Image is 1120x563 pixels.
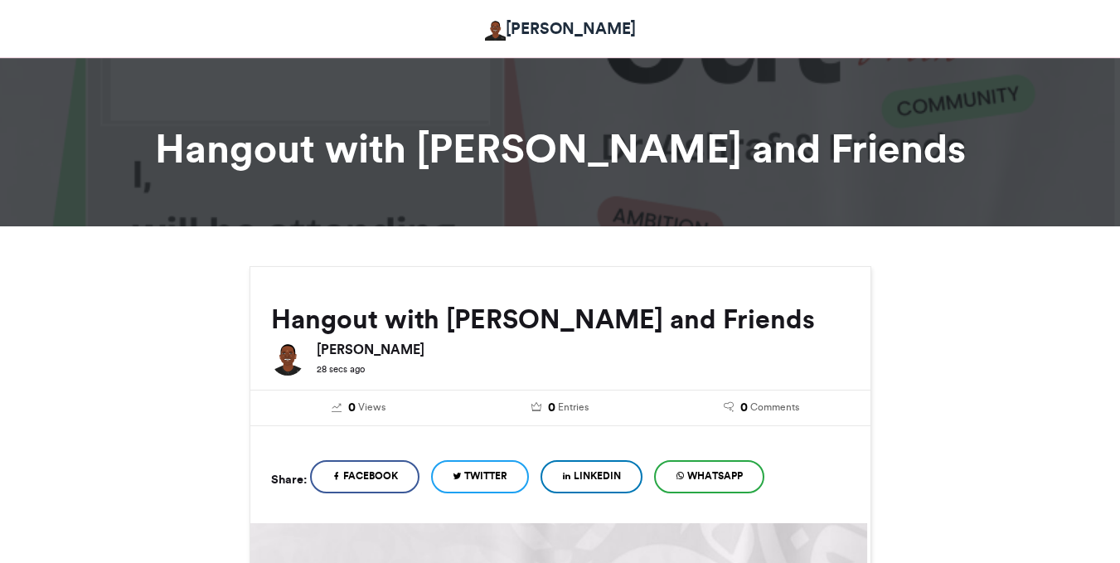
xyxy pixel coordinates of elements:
[317,363,365,375] small: 28 secs ago
[485,20,506,41] img: Baskey Koer
[740,399,748,417] span: 0
[343,468,398,483] span: Facebook
[100,129,1021,168] h1: Hangout with [PERSON_NAME] and Friends
[317,342,850,356] h6: [PERSON_NAME]
[348,399,356,417] span: 0
[558,400,589,415] span: Entries
[464,468,507,483] span: Twitter
[673,399,850,417] a: 0 Comments
[687,468,743,483] span: WhatsApp
[310,460,419,493] a: Facebook
[431,460,529,493] a: Twitter
[271,399,448,417] a: 0 Views
[271,304,850,334] h2: Hangout with [PERSON_NAME] and Friends
[654,460,764,493] a: WhatsApp
[271,342,304,376] img: Baskey
[574,468,621,483] span: LinkedIn
[358,400,385,415] span: Views
[541,460,642,493] a: LinkedIn
[750,400,799,415] span: Comments
[271,468,307,490] h5: Share:
[548,399,555,417] span: 0
[485,17,636,41] a: [PERSON_NAME]
[472,399,648,417] a: 0 Entries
